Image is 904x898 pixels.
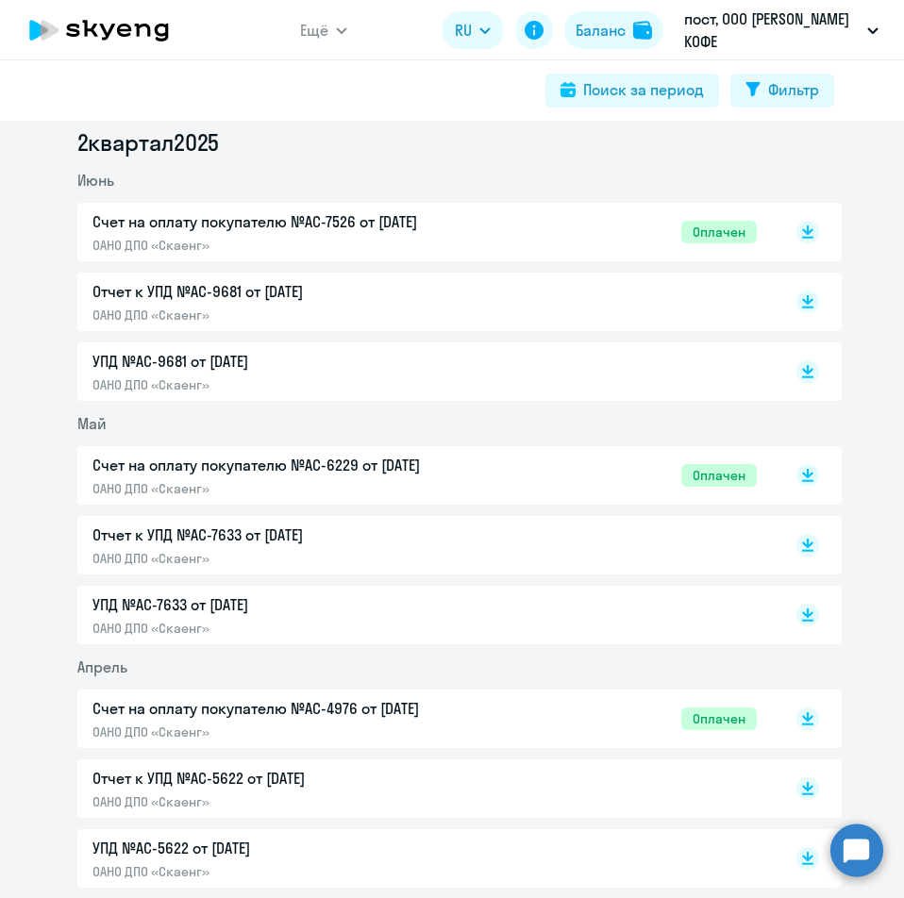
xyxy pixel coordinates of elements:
[92,210,757,254] a: Счет на оплату покупателю №AC-7526 от [DATE]ОАНО ДПО «Скаенг»Оплачен
[92,767,757,810] a: Отчет к УПД №AC-5622 от [DATE]ОАНО ДПО «Скаенг»
[92,210,489,233] p: Счет на оплату покупателю №AC-7526 от [DATE]
[92,237,489,254] p: ОАНО ДПО «Скаенг»
[92,524,489,546] p: Отчет к УПД №AC-7633 от [DATE]
[92,697,489,720] p: Счет на оплату покупателю №AC-4976 от [DATE]
[92,593,489,616] p: УПД №AC-7633 от [DATE]
[92,620,489,637] p: ОАНО ДПО «Скаенг»
[681,707,757,730] span: Оплачен
[77,657,127,676] span: Апрель
[92,454,489,476] p: Счет на оплату покупателю №AC-6229 от [DATE]
[77,414,107,433] span: Май
[92,550,489,567] p: ОАНО ДПО «Скаенг»
[681,464,757,487] span: Оплачен
[92,280,489,303] p: Отчет к УПД №AC-9681 от [DATE]
[442,11,504,49] button: RU
[564,11,663,49] button: Балансbalance
[77,171,114,190] span: Июнь
[300,11,347,49] button: Ещё
[576,19,626,42] div: Баланс
[545,74,719,108] button: Поиск за период
[92,480,489,497] p: ОАНО ДПО «Скаенг»
[92,307,489,324] p: ОАНО ДПО «Скаенг»
[92,837,489,859] p: УПД №AC-5622 от [DATE]
[92,767,489,790] p: Отчет к УПД №AC-5622 от [DATE]
[455,19,472,42] span: RU
[92,376,489,393] p: ОАНО ДПО «Скаенг»
[300,19,328,42] span: Ещё
[92,524,757,567] a: Отчет к УПД №AC-7633 от [DATE]ОАНО ДПО «Скаенг»
[92,837,757,880] a: УПД №AC-5622 от [DATE]ОАНО ДПО «Скаенг»
[92,454,757,497] a: Счет на оплату покупателю №AC-6229 от [DATE]ОАНО ДПО «Скаенг»Оплачен
[92,280,757,324] a: Отчет к УПД №AC-9681 от [DATE]ОАНО ДПО «Скаенг»
[633,21,652,40] img: balance
[583,78,704,101] div: Поиск за период
[92,350,489,373] p: УПД №AC-9681 от [DATE]
[768,78,819,101] div: Фильтр
[92,863,489,880] p: ОАНО ДПО «Скаенг»
[92,593,757,637] a: УПД №AC-7633 от [DATE]ОАНО ДПО «Скаенг»
[92,350,757,393] a: УПД №AC-9681 от [DATE]ОАНО ДПО «Скаенг»
[92,723,489,740] p: ОАНО ДПО «Скаенг»
[77,127,842,158] li: 2 квартал 2025
[730,74,834,108] button: Фильтр
[92,697,757,740] a: Счет на оплату покупателю №AC-4976 от [DATE]ОАНО ДПО «Скаенг»Оплачен
[681,221,757,243] span: Оплачен
[675,8,888,53] button: пост, ООО [PERSON_NAME] КОФЕ
[92,793,489,810] p: ОАНО ДПО «Скаенг»
[684,8,860,53] p: пост, ООО [PERSON_NAME] КОФЕ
